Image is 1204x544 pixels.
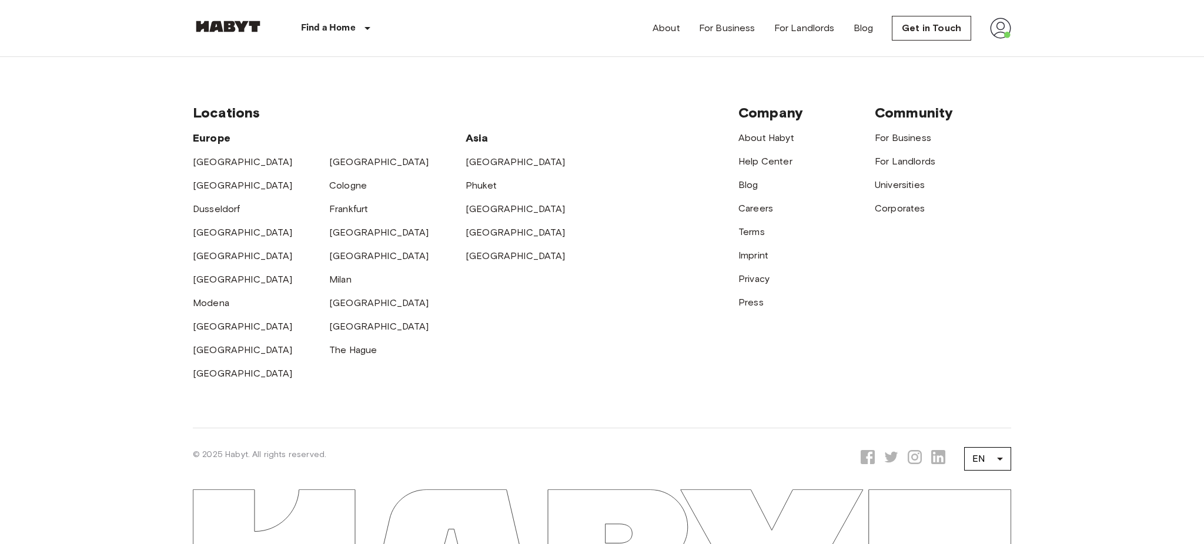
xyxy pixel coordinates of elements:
a: [GEOGRAPHIC_DATA] [193,368,293,379]
a: For Business [699,21,755,35]
a: [GEOGRAPHIC_DATA] [193,156,293,167]
a: [GEOGRAPHIC_DATA] [466,227,566,238]
a: [GEOGRAPHIC_DATA] [193,274,293,285]
a: Opens a new tab to Habyt Instagram page [908,450,922,468]
span: Locations [193,104,260,121]
img: avatar [990,18,1011,39]
a: Cologne [329,180,367,191]
a: Opens a new tab to Habyt Facebook page [861,450,875,468]
a: Milan [329,274,352,285]
a: [GEOGRAPHIC_DATA] [193,250,293,261]
a: Phuket [466,180,497,191]
a: Terms [738,226,765,237]
a: About [653,21,680,35]
span: Community [875,104,953,121]
a: Press [738,297,764,308]
a: About Habyt [738,132,794,143]
a: Blog [854,21,874,35]
span: Europe [193,132,230,145]
a: For Landlords [774,21,835,35]
img: Habyt [193,21,263,32]
a: For Landlords [875,156,935,167]
p: Find a Home [301,21,356,35]
a: Dusseldorf [193,203,240,214]
a: For Business [875,132,931,143]
a: Get in Touch [892,16,971,41]
a: Frankfurt [329,203,368,214]
a: Blog [738,179,758,190]
div: EN [964,442,1011,475]
a: [GEOGRAPHIC_DATA] [466,250,566,261]
a: [GEOGRAPHIC_DATA] [329,250,429,261]
a: Privacy [738,273,770,284]
a: Universities [875,179,925,190]
a: The Hague [329,344,377,355]
a: [GEOGRAPHIC_DATA] [329,156,429,167]
span: © 2025 Habyt. All rights reserved. [193,449,326,459]
a: [GEOGRAPHIC_DATA] [466,156,566,167]
a: Modena [193,297,229,308]
a: [GEOGRAPHIC_DATA] [193,180,293,191]
span: Asia [466,132,489,145]
a: [GEOGRAPHIC_DATA] [466,203,566,214]
a: [GEOGRAPHIC_DATA] [193,344,293,355]
a: Corporates [875,203,925,214]
a: [GEOGRAPHIC_DATA] [193,321,293,332]
a: Opens a new tab to Habyt LinkedIn page [931,450,945,468]
a: Careers [738,203,773,214]
a: [GEOGRAPHIC_DATA] [193,227,293,238]
a: Help Center [738,156,792,167]
a: [GEOGRAPHIC_DATA] [329,227,429,238]
a: [GEOGRAPHIC_DATA] [329,297,429,308]
span: Company [738,104,803,121]
a: [GEOGRAPHIC_DATA] [329,321,429,332]
a: Imprint [738,250,768,261]
a: Opens a new tab to Habyt X page [884,450,898,468]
